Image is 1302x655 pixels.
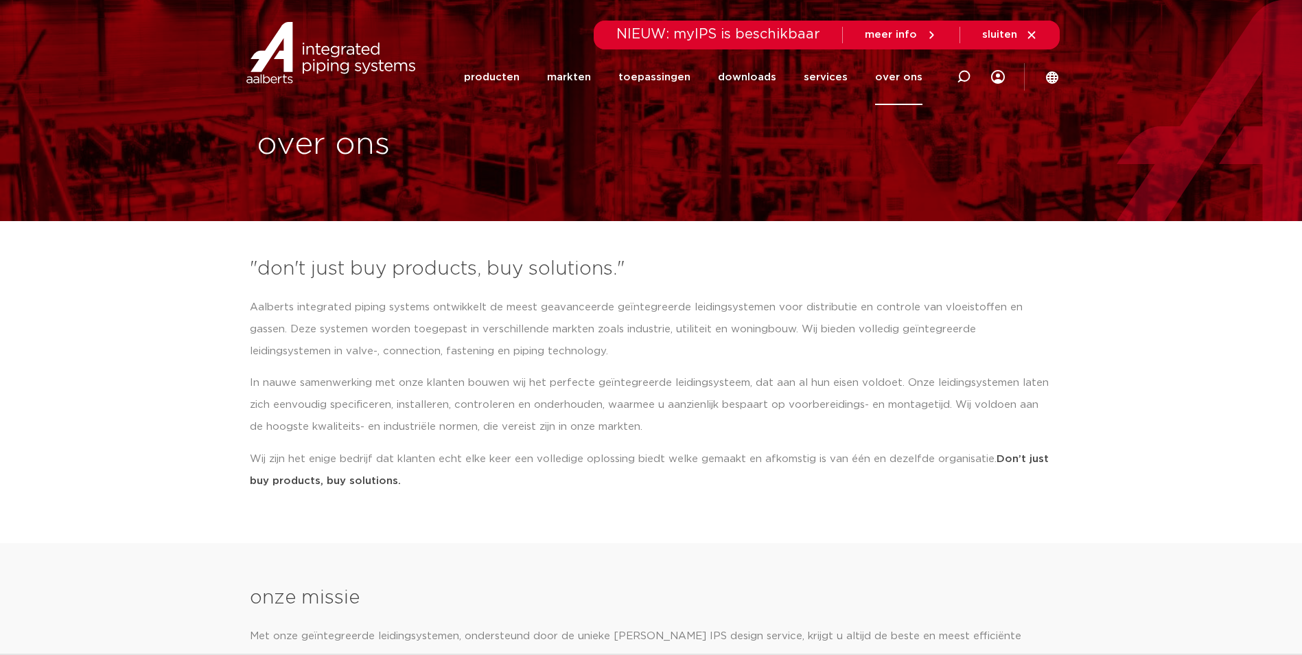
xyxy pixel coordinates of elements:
a: markten [547,49,591,105]
a: sluiten [982,29,1038,41]
p: In nauwe samenwerking met onze klanten bouwen wij het perfecte geïntegreerde leidingsysteem, dat ... [250,372,1053,438]
a: producten [464,49,520,105]
p: Wij zijn het enige bedrijf dat klanten echt elke keer een volledige oplossing biedt welke gemaakt... [250,448,1053,492]
h3: onze missie [250,584,1053,612]
p: Aalberts integrated piping systems ontwikkelt de meest geavanceerde geïntegreerde leidingsystemen... [250,297,1053,363]
span: NIEUW: myIPS is beschikbaar [616,27,820,41]
a: meer info [865,29,938,41]
a: services [804,49,848,105]
nav: Menu [464,49,922,105]
h1: over ons [257,123,644,167]
a: downloads [718,49,776,105]
a: over ons [875,49,922,105]
a: toepassingen [618,49,690,105]
strong: Don’t just buy products, buy solutions. [250,454,1049,486]
h3: "don't just buy products, buy solutions." [250,255,1053,283]
div: my IPS [991,49,1005,105]
span: meer info [865,30,917,40]
span: sluiten [982,30,1017,40]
